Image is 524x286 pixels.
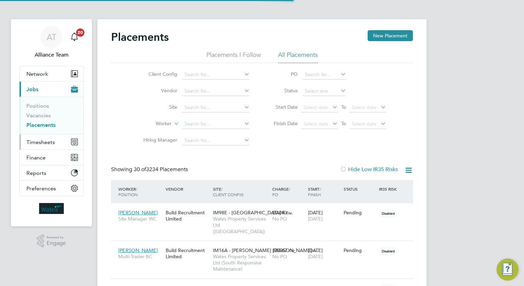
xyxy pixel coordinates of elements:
span: £0.00 [272,210,285,216]
span: IM98E - [GEOGRAPHIC_DATA] Kit… [213,210,293,216]
span: Powered by [47,235,66,240]
span: / hr [289,248,295,253]
span: No PO [272,216,287,222]
span: 3234 Placements [134,166,188,173]
span: £24.67 [272,247,287,253]
a: [PERSON_NAME]Multi-Trader BCBuild Recruitment LimitedIM16A - [PERSON_NAME] [PERSON_NAME] -…Wates ... [117,243,413,249]
button: Reports [20,165,83,180]
label: Finish Date [267,120,298,127]
a: Vacancies [26,112,51,119]
span: IM16A - [PERSON_NAME] [PERSON_NAME] -… [213,247,320,253]
button: Finance [20,150,83,165]
a: Go to home page [19,203,84,214]
a: Positions [26,103,49,109]
li: Placements I Follow [206,51,261,63]
span: / Finish [308,186,321,197]
label: Hide Low IR35 Risks [340,166,398,173]
div: Build Recruitment Limited [164,244,211,263]
a: 20 [68,26,81,48]
span: 20 [76,28,84,37]
span: To [339,103,348,111]
input: Search for... [182,119,250,129]
span: No PO [272,253,287,260]
button: Network [20,66,83,81]
span: Disabled [379,247,397,255]
div: Start [306,183,342,201]
div: Site [211,183,271,201]
span: Select date [352,121,377,127]
input: Search for... [302,70,346,80]
div: Build Recruitment Limited [164,206,211,225]
button: Jobs [20,82,83,97]
button: New Placement [368,30,413,41]
span: [PERSON_NAME] [118,210,158,216]
span: Site Manager WC [118,216,162,222]
div: Jobs [20,97,83,134]
span: Finance [26,154,46,161]
label: Start Date [267,104,298,110]
div: Worker [117,183,164,201]
nav: Main navigation [11,19,92,226]
a: Placements [26,122,56,128]
span: [DATE] [308,216,323,222]
span: To [339,119,348,128]
div: [DATE] [306,244,342,263]
div: Charge [271,183,306,201]
input: Search for... [182,103,250,112]
span: Jobs [26,86,38,93]
span: Select date [352,104,377,110]
label: Site [138,104,177,110]
h2: Placements [111,30,169,44]
div: Pending [344,210,376,216]
img: wates-logo-retina.png [39,203,64,214]
span: [DATE] [308,253,323,260]
input: Search for... [182,86,250,96]
div: Pending [344,247,376,253]
span: Disabled [379,209,397,218]
li: All Placements [278,51,318,63]
input: Select one [302,86,346,96]
input: Search for... [182,70,250,80]
label: PO [267,71,298,77]
label: Worker [132,120,171,127]
div: [DATE] [306,206,342,225]
span: Multi-Trader BC [118,253,162,260]
span: Select date [303,104,328,110]
div: Status [342,183,378,195]
span: [PERSON_NAME] [118,247,158,253]
span: / Client Config [213,186,243,197]
label: Hiring Manager [138,137,177,143]
div: IR35 Risk [377,183,401,195]
span: 30 of [134,166,146,173]
span: Engage [47,240,66,246]
a: [PERSON_NAME]Site Manager WCBuild Recruitment LimitedIM98E - [GEOGRAPHIC_DATA] Kit…Wates Property... [117,206,413,212]
span: Select date [303,121,328,127]
div: Showing [111,166,189,173]
span: Wates Property Services Ltd ([GEOGRAPHIC_DATA]) [213,216,269,235]
button: Preferences [20,181,83,196]
span: Wates Property Services Ltd (South Responsive Maintenance) [213,253,269,272]
span: Preferences [26,185,56,192]
span: / Position [118,186,138,197]
span: Alliance Team [19,51,84,59]
span: / PO [272,186,290,197]
button: Timesheets [20,134,83,150]
div: Vendor [164,183,211,195]
button: Engage Resource Center [497,259,519,281]
span: AT [47,33,57,41]
input: Search for... [182,136,250,145]
span: / hr [286,210,292,215]
span: Network [26,71,48,77]
a: Powered byEngage [37,235,66,248]
span: Timesheets [26,139,55,145]
span: Reports [26,170,46,176]
label: Status [267,87,298,94]
label: Client Config [138,71,177,77]
label: Vendor [138,87,177,94]
a: ATAlliance Team [19,26,84,59]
